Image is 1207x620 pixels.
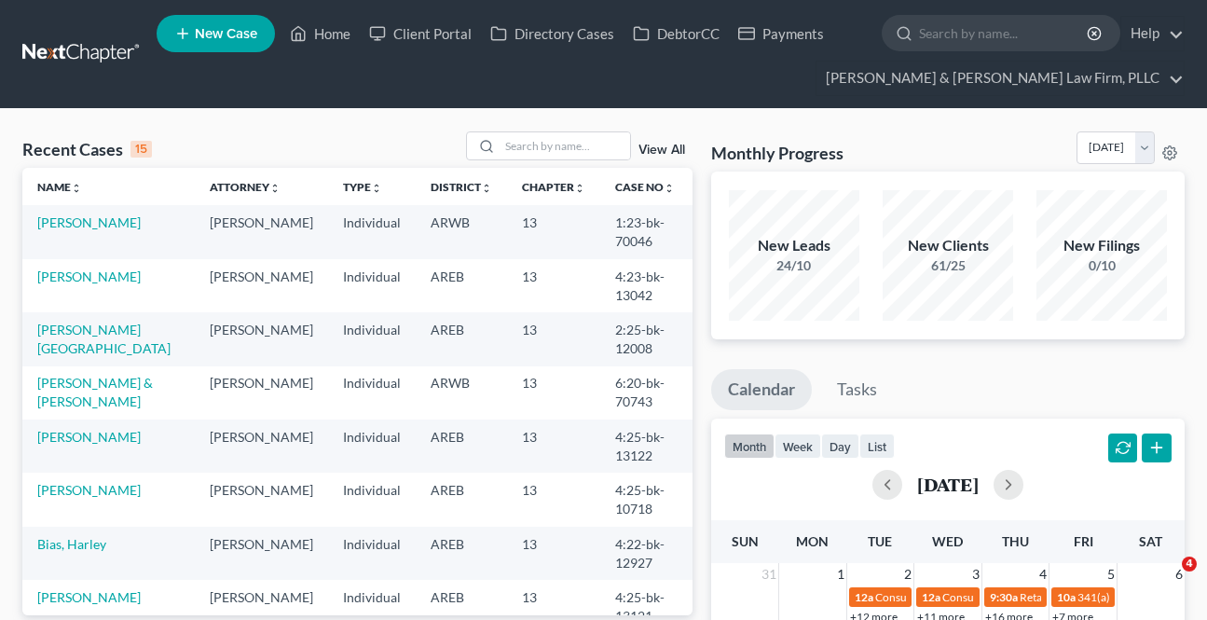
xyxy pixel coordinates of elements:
[37,429,141,445] a: [PERSON_NAME]
[37,375,153,409] a: [PERSON_NAME] & [PERSON_NAME]
[970,563,981,586] span: 3
[328,366,416,420] td: Individual
[37,214,141,230] a: [PERSON_NAME]
[868,533,892,549] span: Tue
[328,259,416,312] td: Individual
[1057,590,1076,604] span: 10a
[195,205,328,258] td: [PERSON_NAME]
[416,527,507,580] td: AREB
[37,269,141,284] a: [PERSON_NAME]
[883,235,1013,256] div: New Clients
[195,473,328,526] td: [PERSON_NAME]
[416,420,507,473] td: AREB
[775,434,821,459] button: week
[195,312,328,365] td: [PERSON_NAME]
[835,563,846,586] span: 1
[883,256,1013,275] div: 61/25
[481,17,624,50] a: Directory Cases
[195,366,328,420] td: [PERSON_NAME]
[1074,533,1093,549] span: Fri
[507,366,600,420] td: 13
[796,533,829,549] span: Mon
[37,482,141,498] a: [PERSON_NAME]
[507,259,600,312] td: 13
[729,17,833,50] a: Payments
[130,141,152,158] div: 15
[729,235,859,256] div: New Leads
[816,62,1184,95] a: [PERSON_NAME] & [PERSON_NAME] Law Firm, PLLC
[600,473,693,526] td: 4:25-bk-10718
[507,527,600,580] td: 13
[1036,256,1167,275] div: 0/10
[416,366,507,420] td: ARWB
[507,205,600,258] td: 13
[195,27,257,41] span: New Case
[507,420,600,473] td: 13
[416,259,507,312] td: AREB
[855,590,873,604] span: 12a
[820,369,894,410] a: Tasks
[600,366,693,420] td: 6:20-bk-70743
[732,533,759,549] span: Sun
[195,527,328,580] td: [PERSON_NAME]
[600,259,693,312] td: 4:23-bk-13042
[902,563,913,586] span: 2
[507,312,600,365] td: 13
[37,180,82,194] a: Nameunfold_more
[1002,533,1029,549] span: Thu
[37,589,141,605] a: [PERSON_NAME]
[269,183,281,194] i: unfold_more
[37,536,106,552] a: Bias, Harley
[195,420,328,473] td: [PERSON_NAME]
[664,183,675,194] i: unfold_more
[328,312,416,365] td: Individual
[328,527,416,580] td: Individual
[932,533,963,549] span: Wed
[1144,557,1188,601] iframe: Intercom live chat
[875,590,1045,604] span: Consult Date for [PERSON_NAME]
[195,259,328,312] td: [PERSON_NAME]
[942,590,1112,604] span: Consult Date for [PERSON_NAME]
[1139,533,1162,549] span: Sat
[371,183,382,194] i: unfold_more
[37,322,171,356] a: [PERSON_NAME][GEOGRAPHIC_DATA]
[760,563,778,586] span: 31
[416,473,507,526] td: AREB
[615,180,675,194] a: Case Nounfold_more
[711,369,812,410] a: Calendar
[522,180,585,194] a: Chapterunfold_more
[917,475,979,494] h2: [DATE]
[22,138,152,160] div: Recent Cases
[210,180,281,194] a: Attorneyunfold_more
[343,180,382,194] a: Typeunfold_more
[416,205,507,258] td: ARWB
[859,434,895,459] button: list
[922,590,940,604] span: 12a
[919,16,1090,50] input: Search by name...
[431,180,492,194] a: Districtunfold_more
[600,312,693,365] td: 2:25-bk-12008
[328,420,416,473] td: Individual
[500,132,630,159] input: Search by name...
[821,434,859,459] button: day
[624,17,729,50] a: DebtorCC
[990,590,1018,604] span: 9:30a
[1121,17,1184,50] a: Help
[638,144,685,157] a: View All
[600,205,693,258] td: 1:23-bk-70046
[360,17,481,50] a: Client Portal
[600,420,693,473] td: 4:25-bk-13122
[1037,563,1049,586] span: 4
[328,473,416,526] td: Individual
[281,17,360,50] a: Home
[507,473,600,526] td: 13
[1105,563,1117,586] span: 5
[328,205,416,258] td: Individual
[711,142,844,164] h3: Monthly Progress
[729,256,859,275] div: 24/10
[600,527,693,580] td: 4:22-bk-12927
[1182,557,1197,572] span: 4
[574,183,585,194] i: unfold_more
[416,312,507,365] td: AREB
[724,434,775,459] button: month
